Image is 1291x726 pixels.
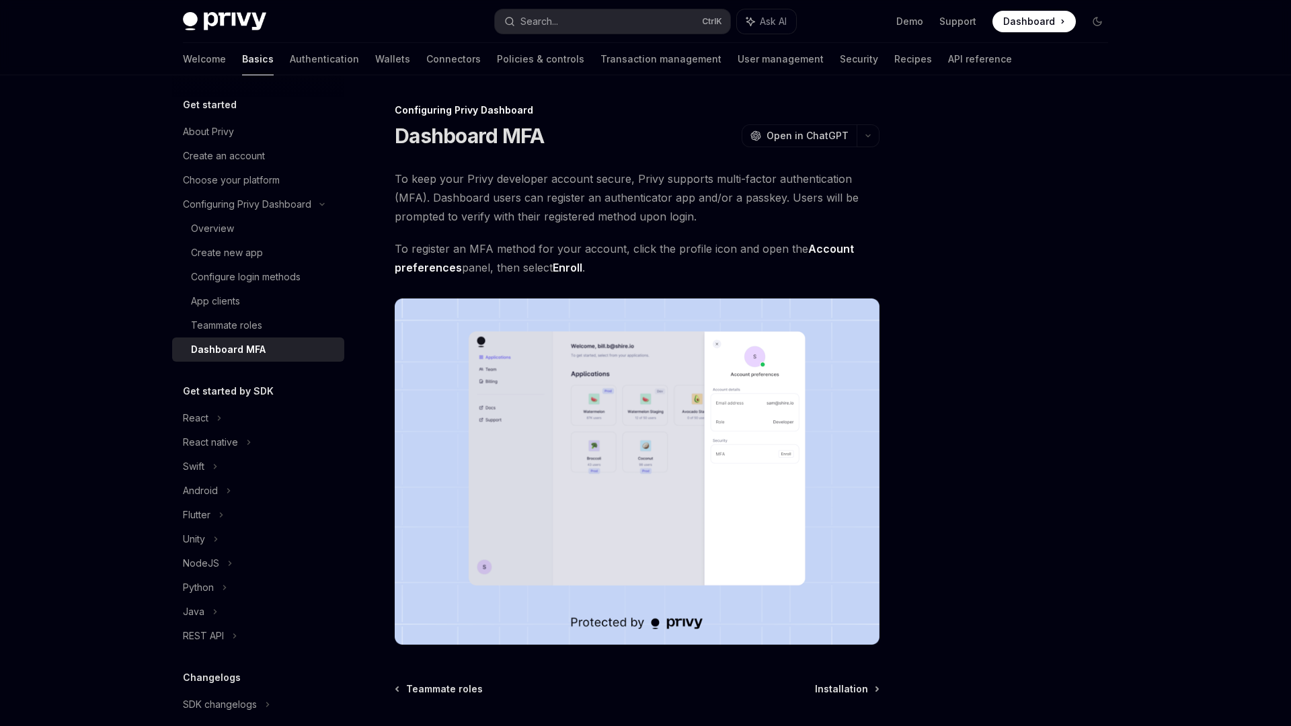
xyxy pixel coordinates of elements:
span: Teammate roles [406,682,483,696]
a: Policies & controls [497,43,584,75]
div: React [183,410,208,426]
a: Wallets [375,43,410,75]
img: images/dashboard-mfa-1.png [395,298,879,645]
a: Overview [172,216,344,241]
div: SDK changelogs [183,696,257,713]
h5: Changelogs [183,670,241,686]
div: App clients [191,293,240,309]
div: Java [183,604,204,620]
a: Dashboard [992,11,1076,32]
span: Ctrl K [702,16,722,27]
div: Flutter [183,507,210,523]
a: Dashboard MFA [172,337,344,362]
img: dark logo [183,12,266,31]
div: Android [183,483,218,499]
a: User management [738,43,824,75]
a: Connectors [426,43,481,75]
a: Create an account [172,144,344,168]
h5: Get started [183,97,237,113]
a: Demo [896,15,923,28]
div: Create new app [191,245,263,261]
a: Basics [242,43,274,75]
div: Create an account [183,148,265,164]
a: Choose your platform [172,168,344,192]
span: Dashboard [1003,15,1055,28]
h5: Get started by SDK [183,383,274,399]
h1: Dashboard MFA [395,124,544,148]
a: About Privy [172,120,344,144]
div: Configure login methods [191,269,301,285]
a: Teammate roles [172,313,344,337]
a: Teammate roles [396,682,483,696]
span: To register an MFA method for your account, click the profile icon and open the panel, then select . [395,239,879,277]
div: React native [183,434,238,450]
span: Ask AI [760,15,787,28]
div: REST API [183,628,224,644]
strong: Enroll [553,261,582,274]
a: Welcome [183,43,226,75]
div: Swift [183,458,204,475]
span: To keep your Privy developer account secure, Privy supports multi-factor authentication (MFA). Da... [395,169,879,226]
div: Overview [191,220,234,237]
div: Unity [183,531,205,547]
div: Choose your platform [183,172,280,188]
a: Transaction management [600,43,721,75]
button: Open in ChatGPT [742,124,857,147]
div: Python [183,579,214,596]
button: Toggle dark mode [1087,11,1108,32]
div: Configuring Privy Dashboard [395,104,879,117]
span: Installation [815,682,868,696]
div: Dashboard MFA [191,341,266,358]
button: Ask AI [737,9,796,34]
a: Installation [815,682,878,696]
span: Open in ChatGPT [767,129,849,143]
a: API reference [948,43,1012,75]
a: Configure login methods [172,265,344,289]
button: Search...CtrlK [495,9,730,34]
div: About Privy [183,124,234,140]
div: Search... [520,13,558,30]
div: Teammate roles [191,317,262,333]
a: Recipes [894,43,932,75]
div: NodeJS [183,555,219,571]
div: Configuring Privy Dashboard [183,196,311,212]
a: Support [939,15,976,28]
a: Security [840,43,878,75]
a: App clients [172,289,344,313]
a: Create new app [172,241,344,265]
a: Authentication [290,43,359,75]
